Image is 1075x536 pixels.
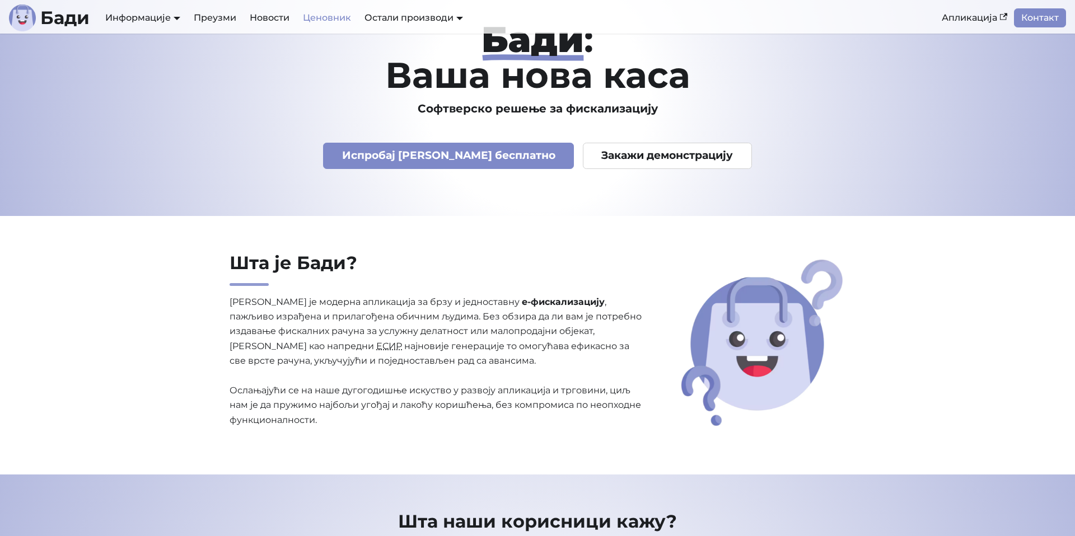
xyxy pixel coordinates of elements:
[583,143,752,169] a: Закажи демонстрацију
[9,4,90,31] a: ЛогоБади
[177,21,898,93] h1: : Ваша нова каса
[1014,8,1066,27] a: Контакт
[187,8,243,27] a: Преузми
[677,256,847,430] img: Шта је Бади?
[364,12,463,23] a: Остали производи
[40,9,90,27] b: Бади
[323,143,574,169] a: Испробај [PERSON_NAME] бесплатно
[243,8,296,27] a: Новости
[105,12,180,23] a: Информације
[935,8,1014,27] a: Апликација
[177,102,898,116] h3: Софтверско решење за фискализацију
[230,252,643,286] h2: Шта је Бади?
[522,297,605,307] strong: е-фискализацију
[296,8,358,27] a: Ценовник
[482,17,584,61] strong: Бади
[9,4,36,31] img: Лого
[376,341,402,351] abbr: Електронски систем за издавање рачуна
[230,295,643,428] p: [PERSON_NAME] је модерна апликација за брзу и једноставну , пажљиво израђена и прилагођена обични...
